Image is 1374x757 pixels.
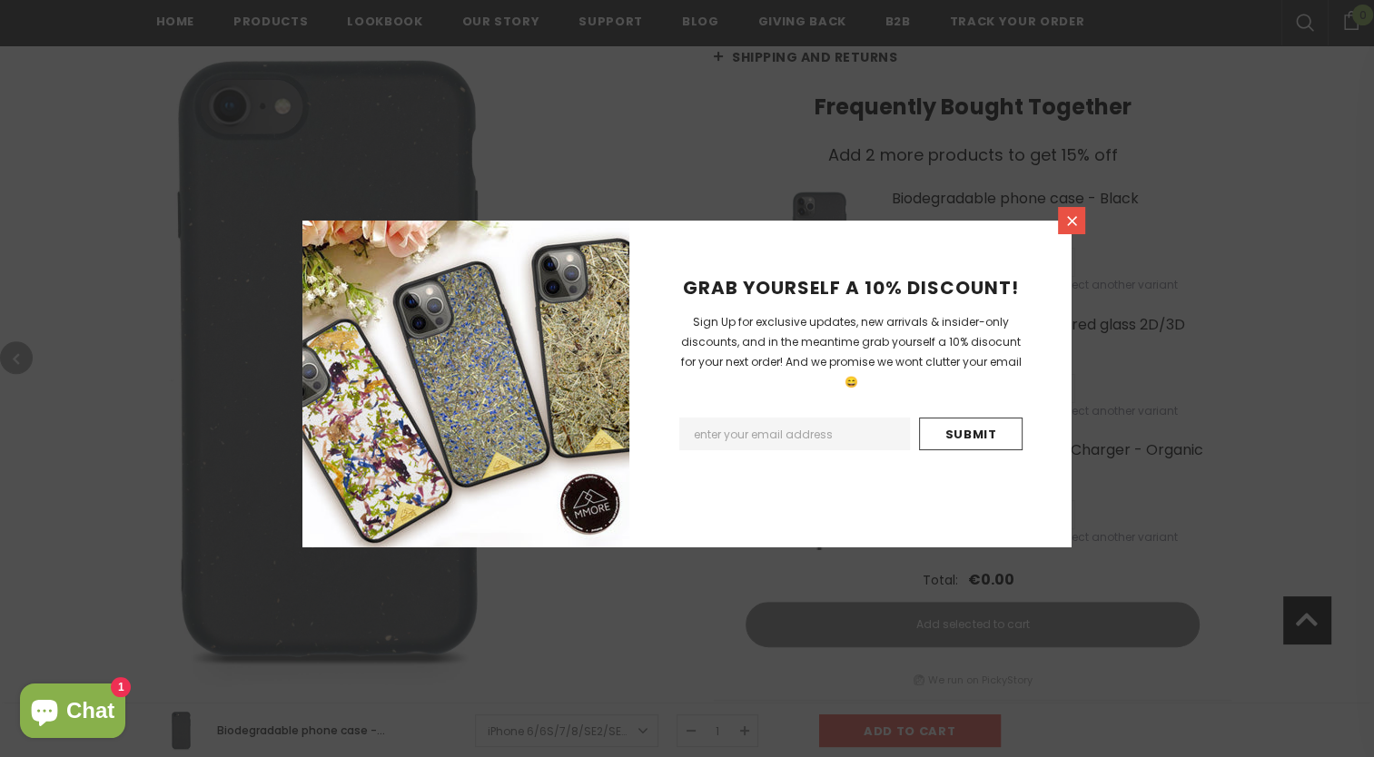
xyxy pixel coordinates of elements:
[1058,207,1085,234] a: Close
[681,314,1022,389] span: Sign Up for exclusive updates, new arrivals & insider-only discounts, and in the meantime grab yo...
[919,418,1023,450] input: Submit
[15,683,131,742] inbox-online-store-chat: Shopify online store chat
[679,418,910,450] input: Email Address
[683,275,1019,300] span: GRAB YOURSELF A 10% DISCOUNT!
